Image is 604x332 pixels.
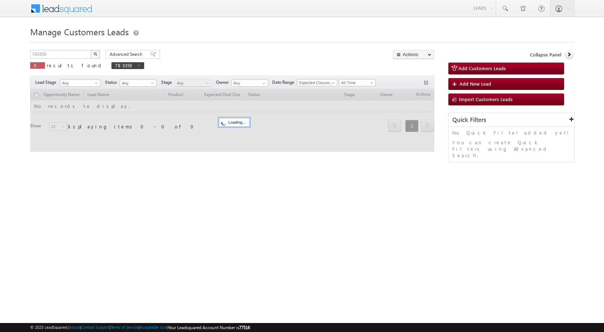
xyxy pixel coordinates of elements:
[339,79,374,86] span: All Time
[120,79,156,87] a: Any
[339,79,376,86] a: All Time
[30,324,250,331] span: © 2025 LeadSquared | | | | |
[120,80,154,86] span: Any
[297,79,337,86] a: Expected Closure Date
[34,62,41,68] span: 0
[110,325,138,329] a: Terms of Service
[219,118,250,127] div: Loading...
[239,325,250,330] span: 77516
[105,79,120,86] span: Status
[458,65,506,71] span: Add Customers Leads
[530,51,561,58] span: Collapse Panel
[60,79,100,87] a: Any
[35,79,59,86] span: Lead Stage
[93,52,97,56] img: Search
[459,81,491,87] span: Add New Lead
[393,50,434,59] button: Actions
[452,139,571,159] p: You can create Quick Filters using Advanced Search.
[216,79,232,86] span: Owner
[175,80,209,86] span: Any
[297,79,335,86] span: Expected Closure Date
[81,325,109,329] a: Contact Support
[139,325,167,329] a: Acceptable Use
[449,113,574,127] div: Quick Filters
[60,80,98,86] span: Any
[452,129,571,136] p: No Quick Filter added yet!
[47,62,104,68] span: results found
[110,51,145,58] span: Advanced Search
[258,80,267,87] a: Show All Items
[459,96,513,102] span: Import Customers Leads
[232,79,268,87] input: Type to Search
[69,325,80,329] a: About
[175,79,211,87] a: Any
[272,79,297,86] span: Date Range
[115,62,133,68] span: 783359
[161,79,175,86] span: Stage
[168,325,250,330] span: Your Leadsquared Account Number is
[30,26,129,37] span: Manage Customers Leads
